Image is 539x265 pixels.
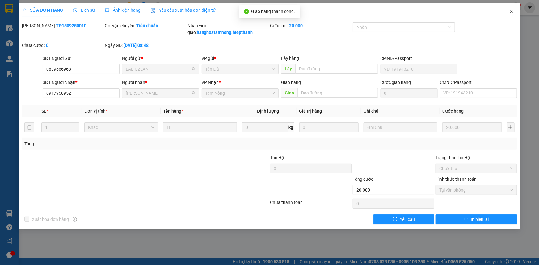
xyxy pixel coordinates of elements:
[24,140,208,147] div: Tổng: 1
[373,214,434,224] button: exclamation-circleYêu cầu
[41,109,46,114] span: SL
[150,8,216,13] span: Yêu cầu xuất hóa đơn điện tử
[436,154,517,161] div: Trạng thái Thu Hộ
[124,43,149,48] b: [DATE] 08:48
[297,88,378,98] input: Dọc đường
[205,64,275,74] span: Tản Đà
[84,109,107,114] span: Đơn vị tính
[509,9,514,14] span: close
[105,42,186,49] div: Ngày GD:
[289,23,303,28] b: 20.000
[281,80,301,85] span: Giao hàng
[400,216,415,223] span: Yêu cầu
[436,177,477,182] label: Hình thức thanh toán
[22,42,103,49] div: Chưa cước :
[73,8,95,13] span: Lịch sử
[122,79,199,86] div: Người nhận
[299,122,359,132] input: 0
[244,9,249,14] span: check-circle
[270,22,352,29] div: Cước rồi :
[471,216,489,223] span: In biên lai
[503,3,520,20] button: Close
[105,22,186,29] div: Gói vận chuyển:
[381,64,457,74] input: VD: 191943210
[364,122,437,132] input: Ghi Chú
[507,122,515,132] button: plus
[381,55,457,62] div: CMND/Passport
[46,43,48,48] b: 0
[22,8,26,12] span: edit
[257,109,279,114] span: Định lượng
[299,109,322,114] span: Giá trị hàng
[163,109,183,114] span: Tên hàng
[56,23,86,28] b: TĐ1509250010
[202,80,219,85] span: VP Nhận
[464,217,468,222] span: printer
[205,89,275,98] span: Tam Nông
[436,214,517,224] button: printerIn biên lai
[270,199,352,210] div: Chưa thanh toán
[381,80,411,85] label: Cước giao hàng
[353,177,373,182] span: Tổng cước
[24,122,34,132] button: delete
[197,30,253,35] b: hanghoatamnong.hiepthanh
[126,66,190,72] input: Tên người gửi
[136,23,158,28] b: Tiêu chuẩn
[440,79,517,86] div: CMND/Passport
[126,90,190,97] input: Tên người nhận
[439,185,513,195] span: Tại văn phòng
[393,217,397,222] span: exclamation-circle
[43,79,120,86] div: SĐT Người Nhận
[442,109,464,114] span: Cước hàng
[122,55,199,62] div: Người gửi
[361,105,440,117] th: Ghi chú
[281,56,299,61] span: Lấy hàng
[105,8,109,12] span: picture
[439,164,513,173] span: Chưa thu
[73,217,77,222] span: info-circle
[251,9,295,14] span: Giao hàng thành công.
[442,122,502,132] input: 0
[295,64,378,74] input: Dọc đường
[22,22,103,29] div: [PERSON_NAME]:
[163,122,237,132] input: VD: Bàn, Ghế
[281,64,295,74] span: Lấy
[281,88,297,98] span: Giao
[187,22,269,36] div: Nhân viên giao:
[105,8,141,13] span: Ảnh kiện hàng
[43,55,120,62] div: SĐT Người Gửi
[29,216,71,223] span: Xuất hóa đơn hàng
[22,8,63,13] span: SỬA ĐƠN HÀNG
[191,91,196,95] span: user
[150,8,155,13] img: icon
[381,88,438,98] input: Cước giao hàng
[202,55,279,62] div: VP gửi
[73,8,77,12] span: clock-circle
[88,123,154,132] span: Khác
[270,155,284,160] span: Thu Hộ
[288,122,294,132] span: kg
[191,67,196,71] span: user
